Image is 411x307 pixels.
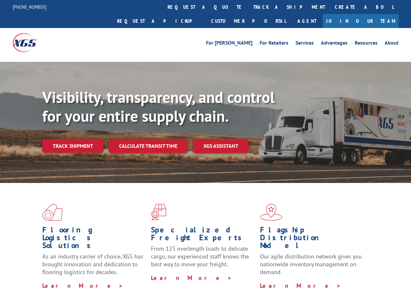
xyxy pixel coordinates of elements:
[151,274,232,282] a: Learn More >
[151,204,166,221] img: xgs-icon-focused-on-flooring-red
[260,226,364,253] h1: Flagship Distribution Model
[109,139,188,153] a: Calculate transit time
[291,14,323,28] a: Agent
[321,40,348,48] a: Advantages
[260,40,288,48] a: For Retailers
[42,87,275,126] b: Visibility, transparency, and control for your entire supply chain.
[42,253,143,276] span: As an industry carrier of choice, XGS has brought innovation and dedication to flooring logistics...
[206,40,253,48] a: For [PERSON_NAME]
[260,204,282,221] img: xgs-icon-flagship-distribution-model-red
[385,40,399,48] a: About
[295,40,314,48] a: Services
[42,139,103,153] a: Track shipment
[206,14,291,28] a: Customer Portal
[260,253,362,276] span: Our agile distribution network gives you nationwide inventory management on demand.
[193,139,249,153] a: XGS ASSISTANT
[323,14,399,28] a: Join Our Team
[13,4,47,10] a: [PHONE_NUMBER]
[42,282,123,289] a: Learn More >
[42,204,62,221] img: xgs-icon-total-supply-chain-intelligence-red
[355,40,377,48] a: Resources
[112,14,206,28] a: Request a pickup
[260,282,341,289] a: Learn More >
[42,226,146,253] h1: Flooring Logistics Solutions
[151,226,255,245] h1: Specialized Freight Experts
[151,245,255,274] p: From 123 overlength loads to delicate cargo, our experienced staff knows the best way to move you...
